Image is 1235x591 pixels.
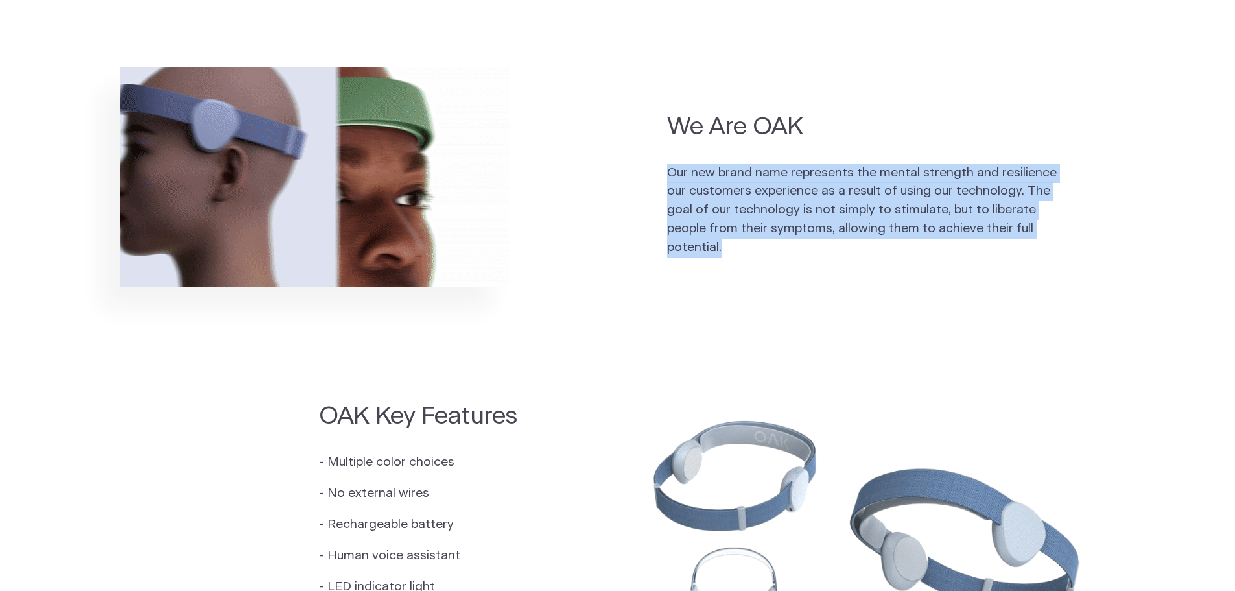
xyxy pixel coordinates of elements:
h2: We Are OAK [667,110,1065,143]
p: - Rechargeable battery [319,516,518,535]
p: Our new brand name represents the mental strength and resilience our customers experience as a re... [667,164,1065,258]
h2: OAK Key Features [319,400,518,433]
p: - Multiple color choices [319,453,518,472]
p: - Human voice assistant [319,547,518,566]
p: - No external wires [319,485,518,503]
